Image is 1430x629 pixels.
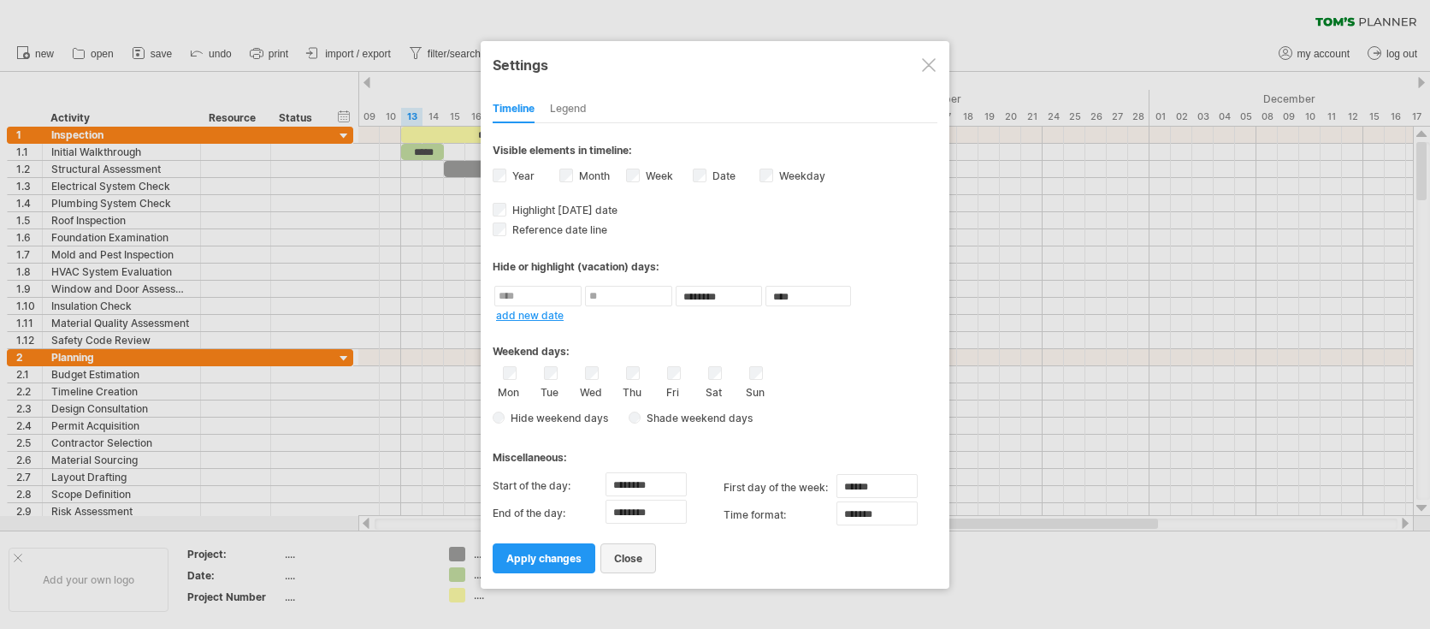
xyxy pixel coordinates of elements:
[493,96,535,123] div: Timeline
[493,543,595,573] a: apply changes
[600,543,656,573] a: close
[621,383,642,399] label: Thu
[539,383,560,399] label: Tue
[776,169,825,182] label: Weekday
[509,169,535,182] label: Year
[493,144,937,162] div: Visible elements in timeline:
[641,412,753,424] span: Shade weekend days
[493,435,937,468] div: Miscellaneous:
[496,309,564,322] a: add new date
[506,552,582,565] span: apply changes
[509,204,617,217] span: Highlight [DATE] date
[505,412,608,424] span: Hide weekend days
[550,96,587,123] div: Legend
[493,500,606,527] label: End of the day:
[493,260,937,273] div: Hide or highlight (vacation) days:
[662,383,683,399] label: Fri
[493,49,937,80] div: Settings
[498,383,519,399] label: Mon
[724,501,836,529] label: Time format:
[493,472,606,500] label: Start of the day:
[642,169,673,182] label: Week
[724,474,836,501] label: first day of the week:
[509,223,607,236] span: Reference date line
[493,329,937,362] div: Weekend days:
[580,383,601,399] label: Wed
[744,383,765,399] label: Sun
[576,169,610,182] label: Month
[703,383,724,399] label: Sat
[709,169,736,182] label: Date
[614,552,642,565] span: close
